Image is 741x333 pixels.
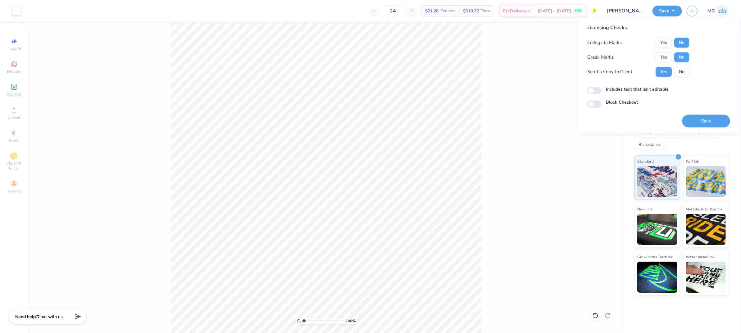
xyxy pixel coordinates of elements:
[7,69,21,74] span: Designs
[637,214,677,245] img: Neon Ink
[602,5,648,17] input: Untitled Design
[637,262,677,293] img: Glow in the Dark Ink
[575,9,581,13] span: FREE
[686,166,726,197] img: Puff Ink
[7,92,21,97] span: Add Text
[686,262,726,293] img: Water based Ink
[686,158,699,164] span: Puff Ink
[707,7,715,15] span: MG
[7,189,21,194] span: Decorate
[606,99,638,106] label: Block Checkout
[656,67,672,77] button: Yes
[674,67,689,77] button: No
[682,115,730,128] button: Save
[425,8,439,14] span: $21.28
[587,39,622,46] div: Collegiate Marks
[463,8,479,14] span: $510.72
[38,314,64,320] span: Chat with us.
[637,166,677,197] img: Standard
[716,5,729,17] img: Mary Grace
[686,206,723,212] span: Metallic & Glitter Ink
[587,24,689,32] div: Licensing Checks
[346,318,356,324] span: 100 %
[637,206,652,212] span: Neon Ink
[587,54,614,61] div: Greek Marks
[656,38,672,48] button: Yes
[481,8,490,14] span: Total
[538,8,571,14] span: [DATE] - [DATE]
[587,68,632,75] div: Send a Copy to Client
[8,115,20,120] span: Upload
[674,52,689,62] button: No
[686,214,726,245] img: Metallic & Glitter Ink
[686,254,715,260] span: Water based Ink
[674,38,689,48] button: No
[637,254,673,260] span: Glow in the Dark Ink
[15,314,38,320] strong: Need help?
[656,52,672,62] button: Yes
[503,8,526,14] span: Est. Delivery
[3,161,25,171] span: Clipart & logos
[707,5,729,17] a: MG
[606,86,669,93] label: Includes text that isn't editable
[634,140,665,150] div: Rhinestones
[637,158,654,164] span: Standard
[381,5,405,16] input: – –
[9,138,19,143] span: Greek
[440,8,456,14] span: Per Item
[652,6,682,16] button: Save
[7,46,21,51] span: Image AI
